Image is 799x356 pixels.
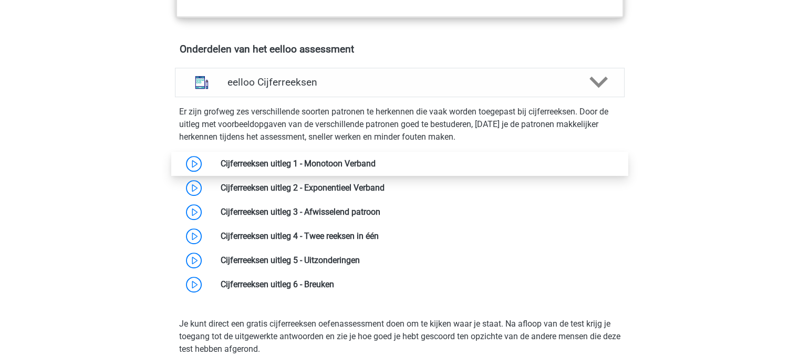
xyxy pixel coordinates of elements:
h4: Onderdelen van het eelloo assessment [180,43,620,55]
div: Cijferreeksen uitleg 3 - Afwisselend patroon [213,206,624,218]
div: Cijferreeksen uitleg 4 - Twee reeksen in één [213,230,624,243]
img: cijferreeksen [188,69,215,96]
p: Je kunt direct een gratis cijferreeksen oefenassessment doen om te kijken waar je staat. Na afloo... [179,318,620,355]
a: cijferreeksen eelloo Cijferreeksen [171,68,629,97]
div: Cijferreeksen uitleg 5 - Uitzonderingen [213,254,624,267]
h4: eelloo Cijferreeksen [227,76,572,88]
div: Cijferreeksen uitleg 1 - Monotoon Verband [213,158,624,170]
div: Cijferreeksen uitleg 6 - Breuken [213,278,624,291]
p: Er zijn grofweg zes verschillende soorten patronen te herkennen die vaak worden toegepast bij cij... [179,106,620,143]
div: Cijferreeksen uitleg 2 - Exponentieel Verband [213,182,624,194]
